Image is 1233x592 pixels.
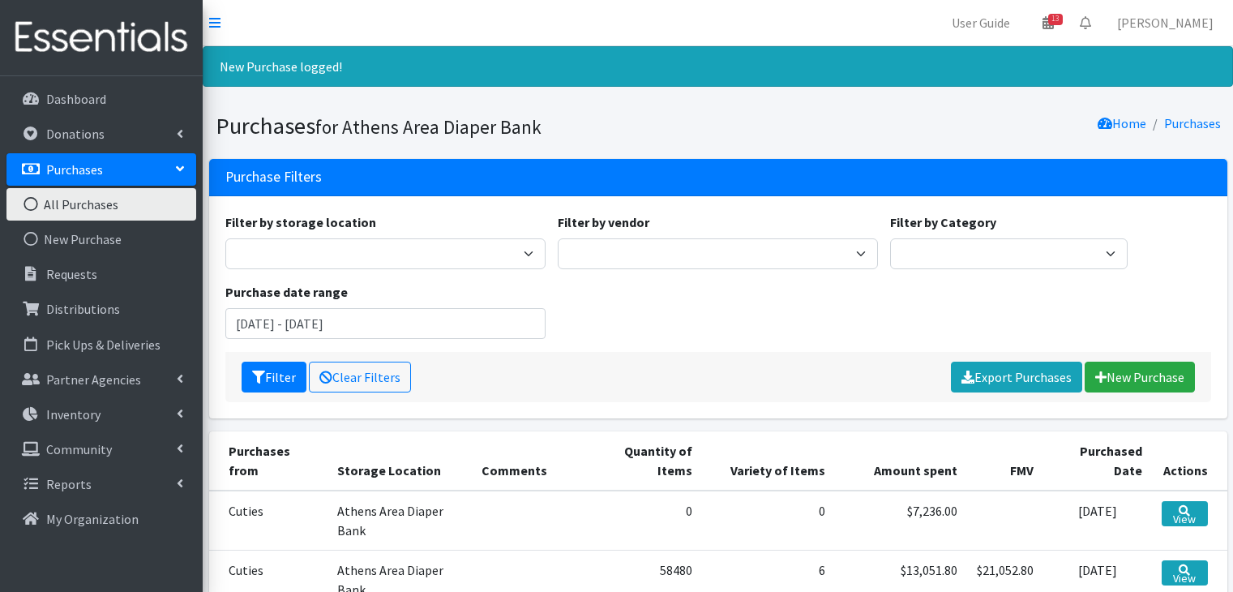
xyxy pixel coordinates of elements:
[6,328,196,361] a: Pick Ups & Deliveries
[584,491,702,551] td: 0
[6,258,196,290] a: Requests
[6,503,196,535] a: My Organization
[225,282,348,302] label: Purchase date range
[6,363,196,396] a: Partner Agencies
[939,6,1023,39] a: User Guide
[835,431,968,491] th: Amount spent
[472,431,584,491] th: Comments
[216,112,713,140] h1: Purchases
[46,476,92,492] p: Reports
[702,491,835,551] td: 0
[1085,362,1195,393] a: New Purchase
[1164,115,1221,131] a: Purchases
[225,308,546,339] input: January 1, 2011 - December 31, 2011
[6,223,196,255] a: New Purchase
[702,431,835,491] th: Variety of Items
[1048,14,1063,25] span: 13
[6,468,196,500] a: Reports
[1098,115,1146,131] a: Home
[225,169,322,186] h3: Purchase Filters
[967,431,1043,491] th: FMV
[309,362,411,393] a: Clear Filters
[328,491,472,551] td: Athens Area Diaper Bank
[46,406,101,423] p: Inventory
[951,362,1082,393] a: Export Purchases
[46,511,139,527] p: My Organization
[6,188,196,221] a: All Purchases
[1162,560,1208,586] a: View
[242,362,306,393] button: Filter
[1152,431,1227,491] th: Actions
[225,212,376,232] label: Filter by storage location
[46,371,141,388] p: Partner Agencies
[46,161,103,178] p: Purchases
[46,301,120,317] p: Distributions
[46,126,105,142] p: Donations
[584,431,702,491] th: Quantity of Items
[46,337,161,353] p: Pick Ups & Deliveries
[315,115,542,139] small: for Athens Area Diaper Bank
[209,491,328,551] td: Cuties
[890,212,996,232] label: Filter by Category
[203,46,1233,87] div: New Purchase logged!
[6,293,196,325] a: Distributions
[1030,6,1067,39] a: 13
[558,212,649,232] label: Filter by vendor
[1162,501,1208,526] a: View
[328,431,472,491] th: Storage Location
[1043,431,1152,491] th: Purchased Date
[46,91,106,107] p: Dashboard
[46,441,112,457] p: Community
[1043,491,1152,551] td: [DATE]
[46,266,97,282] p: Requests
[6,433,196,465] a: Community
[6,83,196,115] a: Dashboard
[6,118,196,150] a: Donations
[6,153,196,186] a: Purchases
[1104,6,1227,39] a: [PERSON_NAME]
[209,431,328,491] th: Purchases from
[6,11,196,65] img: HumanEssentials
[6,398,196,431] a: Inventory
[835,491,968,551] td: $7,236.00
